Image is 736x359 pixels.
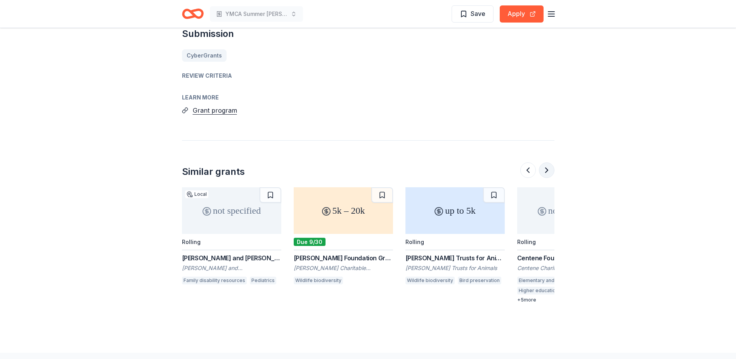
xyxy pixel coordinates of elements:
[517,253,617,263] div: Centene Foundation Event Sponsorships
[517,239,536,245] div: Rolling
[517,287,560,295] div: Higher education
[405,264,505,272] div: [PERSON_NAME] Trusts for Animals
[182,71,554,80] div: Review Criteria
[294,238,326,246] div: Due 9/30
[182,5,204,23] a: Home
[471,9,485,19] span: Save
[294,277,343,284] div: Wildlife biodiversity
[193,105,237,115] button: Grant program
[182,253,281,263] div: [PERSON_NAME] and [PERSON_NAME] Foundation Grant
[405,187,505,287] a: up to 5kRolling[PERSON_NAME] Trusts for Animals Grant[PERSON_NAME] Trusts for AnimalsWildlife bio...
[182,187,281,287] a: not specifiedLocalRolling[PERSON_NAME] and [PERSON_NAME] Foundation Grant[PERSON_NAME] and [PERSO...
[294,187,393,287] a: 5k – 20kDue 9/30[PERSON_NAME] Foundation Grant[PERSON_NAME] Charitable FoundationWildlife biodive...
[517,297,617,303] div: + 5 more
[182,239,201,245] div: Rolling
[458,277,501,284] div: Bird preservation
[182,28,554,40] h2: Submission
[294,264,393,272] div: [PERSON_NAME] Charitable Foundation
[294,253,393,263] div: [PERSON_NAME] Foundation Grant
[500,5,544,23] button: Apply
[250,277,276,284] div: Pediatrics
[182,264,281,272] div: [PERSON_NAME] and [PERSON_NAME] Foundation
[517,187,617,234] div: not specified
[517,264,617,272] div: Centene Charitable Foundation
[210,6,303,22] button: YMCA Summer [PERSON_NAME]
[517,187,617,303] a: not specifiedRollingCentene Foundation Event SponsorshipsCentene Charitable FoundationElementary ...
[405,239,424,245] div: Rolling
[185,190,208,198] div: Local
[405,187,505,234] div: up to 5k
[452,5,494,23] button: Save
[405,253,505,263] div: [PERSON_NAME] Trusts for Animals Grant
[182,277,247,284] div: Family disability resources
[405,277,455,284] div: Wildlife biodiversity
[182,93,554,102] div: Learn more
[225,9,287,19] span: YMCA Summer [PERSON_NAME]
[517,277,606,284] div: Elementary and secondary education
[294,187,393,234] div: 5k – 20k
[182,187,281,234] div: not specified
[182,166,245,178] div: Similar grants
